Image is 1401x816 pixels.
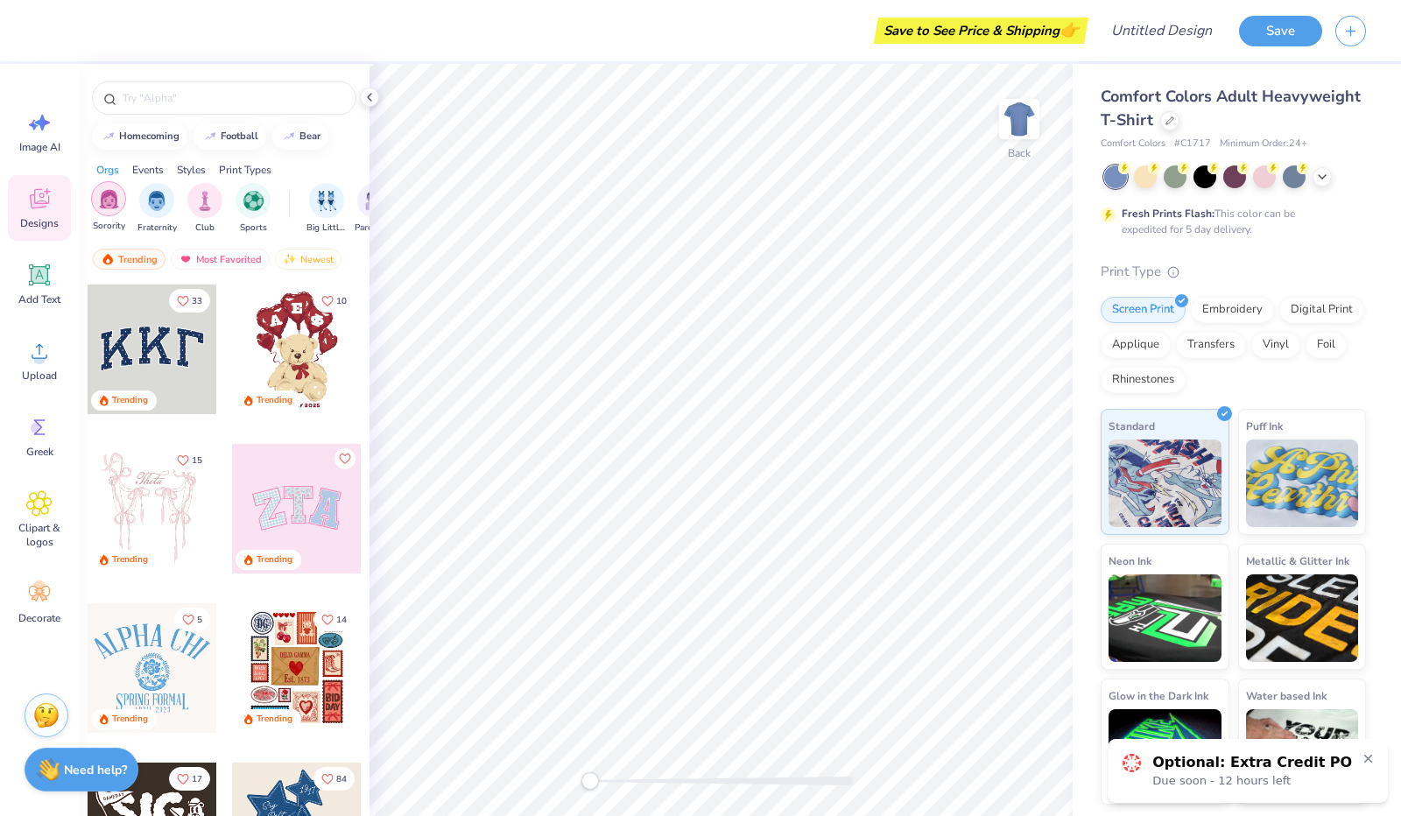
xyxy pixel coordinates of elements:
div: Most Favorited [171,249,270,270]
div: filter for Club [187,183,222,235]
span: 14 [336,616,347,624]
div: Trending [112,394,148,407]
div: filter for Fraternity [137,183,177,235]
span: Designs [20,216,59,230]
input: Try "Alpha" [121,89,345,107]
img: Neon Ink [1109,574,1221,662]
button: Like [169,289,210,313]
div: Back [1008,145,1031,161]
div: Events [132,162,164,178]
div: Orgs [96,162,119,178]
span: Fraternity [137,222,177,235]
img: Metallic & Glitter Ink [1246,574,1359,662]
span: Sports [240,222,267,235]
span: Standard [1109,417,1155,435]
div: Styles [177,162,206,178]
img: newest.gif [283,253,297,265]
button: Like [313,767,355,791]
input: Untitled Design [1097,13,1226,48]
img: trending.gif [101,253,115,265]
img: Sports Image [243,191,264,211]
div: Rhinestones [1101,367,1186,393]
div: Vinyl [1251,332,1300,358]
div: bear [299,131,320,141]
span: Water based Ink [1246,686,1327,705]
span: 10 [336,297,347,306]
span: Puff Ink [1246,417,1283,435]
span: Greek [26,445,53,459]
button: Like [169,448,210,472]
button: filter button [236,183,271,235]
img: Puff Ink [1246,440,1359,527]
div: Trending [112,713,148,726]
span: Minimum Order: 24 + [1220,137,1307,151]
img: Water based Ink [1246,709,1359,797]
span: Neon Ink [1109,552,1151,570]
span: Parent's Weekend [355,222,395,235]
img: trend_line.gif [203,131,217,142]
strong: Fresh Prints Flash: [1122,207,1214,221]
img: Parent's Weekend Image [365,191,385,211]
div: filter for Sports [236,183,271,235]
img: Fraternity Image [147,191,166,211]
span: Clipart & logos [11,521,68,549]
img: Standard [1109,440,1221,527]
div: Transfers [1176,332,1246,358]
div: homecoming [119,131,180,141]
div: filter for Parent's Weekend [355,183,395,235]
img: Glow in the Dark Ink [1109,709,1221,797]
img: trend_line.gif [102,131,116,142]
span: 5 [197,616,202,624]
img: Club Image [195,191,215,211]
span: Image AI [19,140,60,154]
div: Trending [112,553,148,566]
div: This color can be expedited for 5 day delivery. [1122,206,1337,237]
span: Sorority [93,220,125,233]
button: filter button [91,183,126,235]
div: Trending [257,713,292,726]
div: Digital Print [1279,297,1364,323]
img: Back [1002,102,1037,137]
button: Like [313,289,355,313]
span: Club [195,222,215,235]
div: Embroidery [1191,297,1274,323]
span: 17 [192,775,202,784]
div: Newest [275,249,341,270]
img: Sorority Image [99,189,119,209]
span: Decorate [18,611,60,625]
span: Upload [22,369,57,383]
button: Like [169,767,210,791]
span: # C1717 [1174,137,1211,151]
div: Print Types [219,162,271,178]
button: filter button [355,183,395,235]
button: filter button [137,183,177,235]
button: filter button [187,183,222,235]
div: Accessibility label [581,772,599,790]
button: homecoming [92,123,187,150]
span: Comfort Colors [1101,137,1165,151]
button: bear [272,123,328,150]
span: 👉 [1060,19,1079,40]
button: Like [174,608,210,631]
span: 15 [192,456,202,465]
div: filter for Sorority [91,181,126,233]
div: Trending [257,553,292,566]
img: most_fav.gif [179,253,193,265]
span: 84 [336,775,347,784]
div: filter for Big Little Reveal [306,183,347,235]
div: football [221,131,258,141]
div: Print Type [1101,262,1366,282]
img: Big Little Reveal Image [317,191,336,211]
div: Foil [1306,332,1347,358]
span: Comfort Colors Adult Heavyweight T-Shirt [1101,86,1361,130]
div: Applique [1101,332,1171,358]
button: football [194,123,266,150]
div: Trending [257,394,292,407]
span: Glow in the Dark Ink [1109,686,1208,705]
img: trend_line.gif [282,131,296,142]
span: Add Text [18,292,60,306]
div: Screen Print [1101,297,1186,323]
div: Save to See Price & Shipping [878,18,1084,44]
button: filter button [306,183,347,235]
span: Big Little Reveal [306,222,347,235]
